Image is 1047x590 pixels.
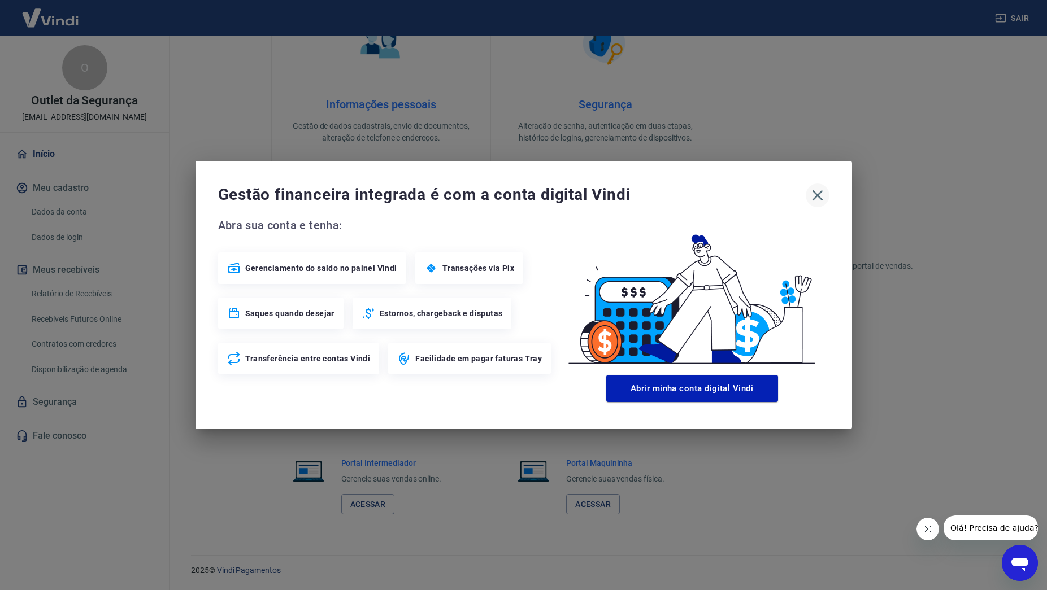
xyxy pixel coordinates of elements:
[7,8,95,17] span: Olá! Precisa de ajuda?
[944,515,1038,540] iframe: Mensagem da empresa
[245,263,397,274] span: Gerenciamento do saldo no painel Vindi
[442,263,514,274] span: Transações via Pix
[218,216,555,234] span: Abra sua conta e tenha:
[606,375,778,402] button: Abrir minha conta digital Vindi
[1002,545,1038,581] iframe: Botão para abrir a janela de mensagens
[916,518,939,540] iframe: Fechar mensagem
[415,353,542,364] span: Facilidade em pagar faturas Tray
[245,308,334,319] span: Saques quando desejar
[555,216,829,370] img: Good Billing
[380,308,502,319] span: Estornos, chargeback e disputas
[218,183,806,206] span: Gestão financeira integrada é com a conta digital Vindi
[245,353,371,364] span: Transferência entre contas Vindi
